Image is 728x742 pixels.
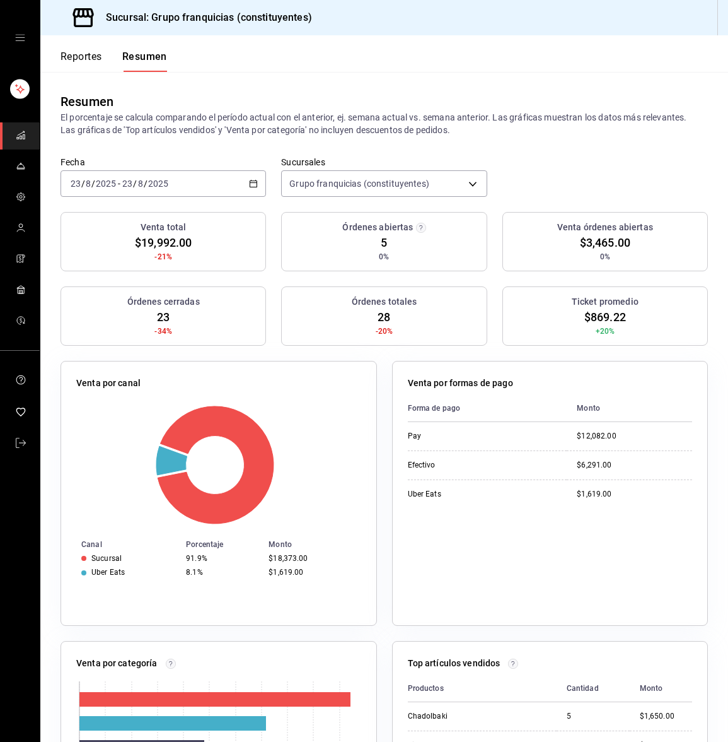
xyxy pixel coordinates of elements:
[600,251,610,262] span: 0%
[381,234,387,251] span: 5
[408,377,513,390] p: Venta por formas de pago
[91,179,95,189] span: /
[15,33,25,43] button: open drawer
[263,538,376,551] th: Monto
[408,657,500,670] p: Top artículos vendidos
[154,251,172,262] span: -21%
[572,295,638,309] h3: Ticket promedio
[85,179,91,189] input: --
[135,234,192,251] span: $19,992.00
[408,395,567,422] th: Forma de pago
[630,675,692,702] th: Monto
[70,179,81,189] input: --
[281,158,487,167] label: Sucursales
[157,309,170,326] span: 23
[76,657,158,670] p: Venta por categoría
[181,538,263,551] th: Porcentaje
[379,251,389,262] span: 0%
[76,377,141,390] p: Venta por canal
[378,309,390,326] span: 28
[567,711,620,722] div: 5
[95,179,117,189] input: ----
[408,675,557,702] th: Productos
[133,179,137,189] span: /
[91,568,125,577] div: Uber Eats
[269,554,355,563] div: $18,373.00
[567,395,692,422] th: Monto
[342,221,413,234] h3: Órdenes abiertas
[408,460,509,471] div: Efectivo
[61,111,708,136] p: El porcentaje se calcula comparando el período actual con el anterior, ej. semana actual vs. sema...
[584,309,626,326] span: $869.22
[596,326,615,337] span: +20%
[61,538,181,551] th: Canal
[96,10,312,25] h3: Sucursal: Grupo franquicias (constituyentes)
[577,460,692,471] div: $6,291.00
[118,179,120,189] span: -
[557,675,630,702] th: Cantidad
[61,92,113,111] div: Resumen
[352,295,417,309] h3: Órdenes totales
[186,554,258,563] div: 91.9%
[640,711,692,722] div: $1,650.00
[289,177,429,190] span: Grupo franquicias (constituyentes)
[408,711,509,722] div: Chadolbaki
[122,50,167,72] button: Resumen
[408,431,509,442] div: Pay
[81,179,85,189] span: /
[577,489,692,500] div: $1,619.00
[141,221,186,234] h3: Venta total
[577,431,692,442] div: $12,082.00
[269,568,355,577] div: $1,619.00
[61,50,102,72] button: Reportes
[91,554,122,563] div: Sucursal
[137,179,144,189] input: --
[557,221,653,234] h3: Venta órdenes abiertas
[376,326,393,337] span: -20%
[61,158,266,167] label: Fecha
[61,50,167,72] div: navigation tabs
[122,179,133,189] input: --
[186,568,258,577] div: 8.1%
[408,489,509,500] div: Uber Eats
[147,179,169,189] input: ----
[154,326,172,337] span: -34%
[580,234,630,251] span: $3,465.00
[144,179,147,189] span: /
[127,295,200,309] h3: Órdenes cerradas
